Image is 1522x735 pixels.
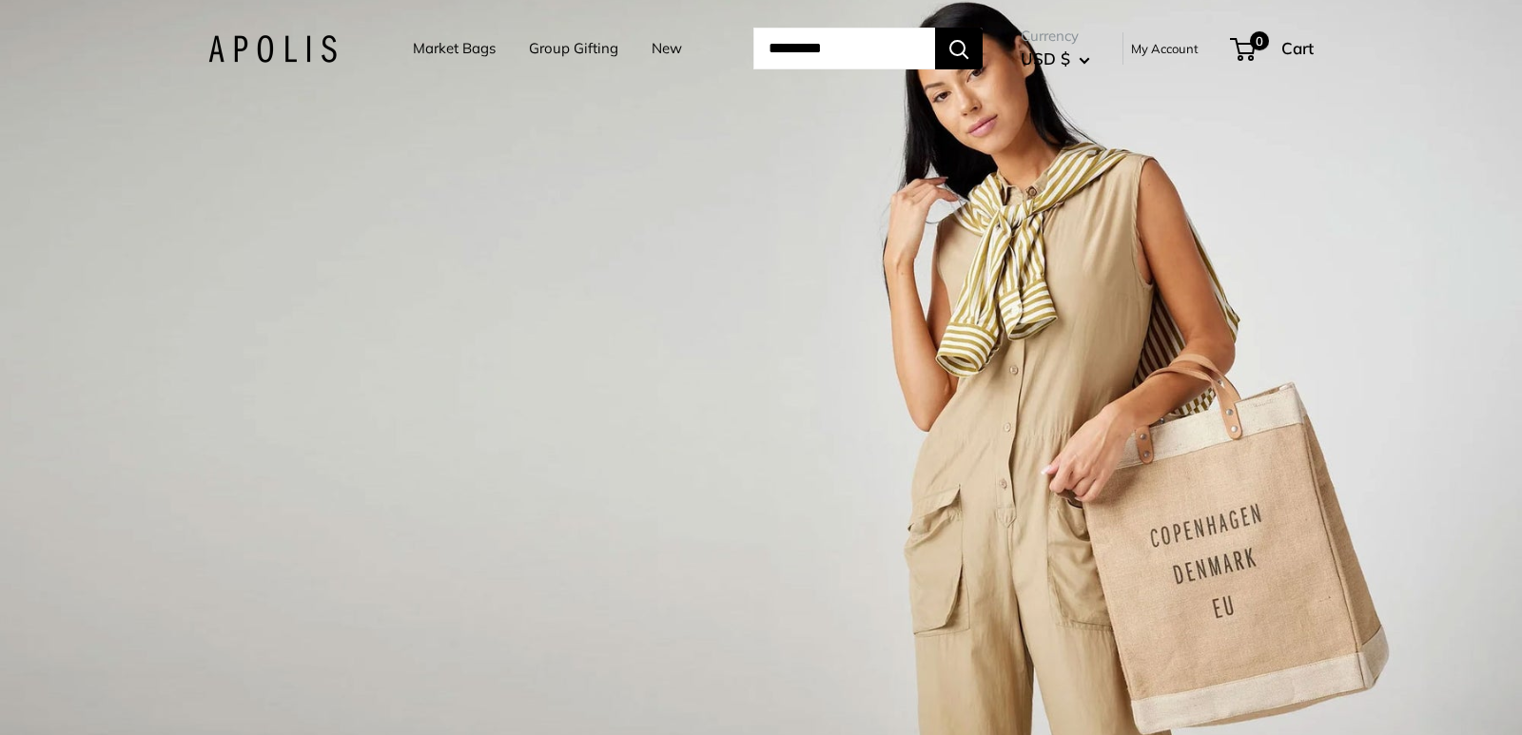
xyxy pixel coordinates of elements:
a: 0 Cart [1232,33,1314,64]
a: Market Bags [413,35,496,62]
button: USD $ [1021,44,1090,74]
a: Group Gifting [529,35,618,62]
button: Search [935,28,983,69]
span: Currency [1021,23,1090,49]
a: New [652,35,682,62]
input: Search... [753,28,935,69]
span: Cart [1281,38,1314,58]
span: USD $ [1021,48,1070,68]
span: 0 [1250,31,1269,50]
img: Apolis [208,35,337,63]
a: My Account [1131,37,1199,60]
